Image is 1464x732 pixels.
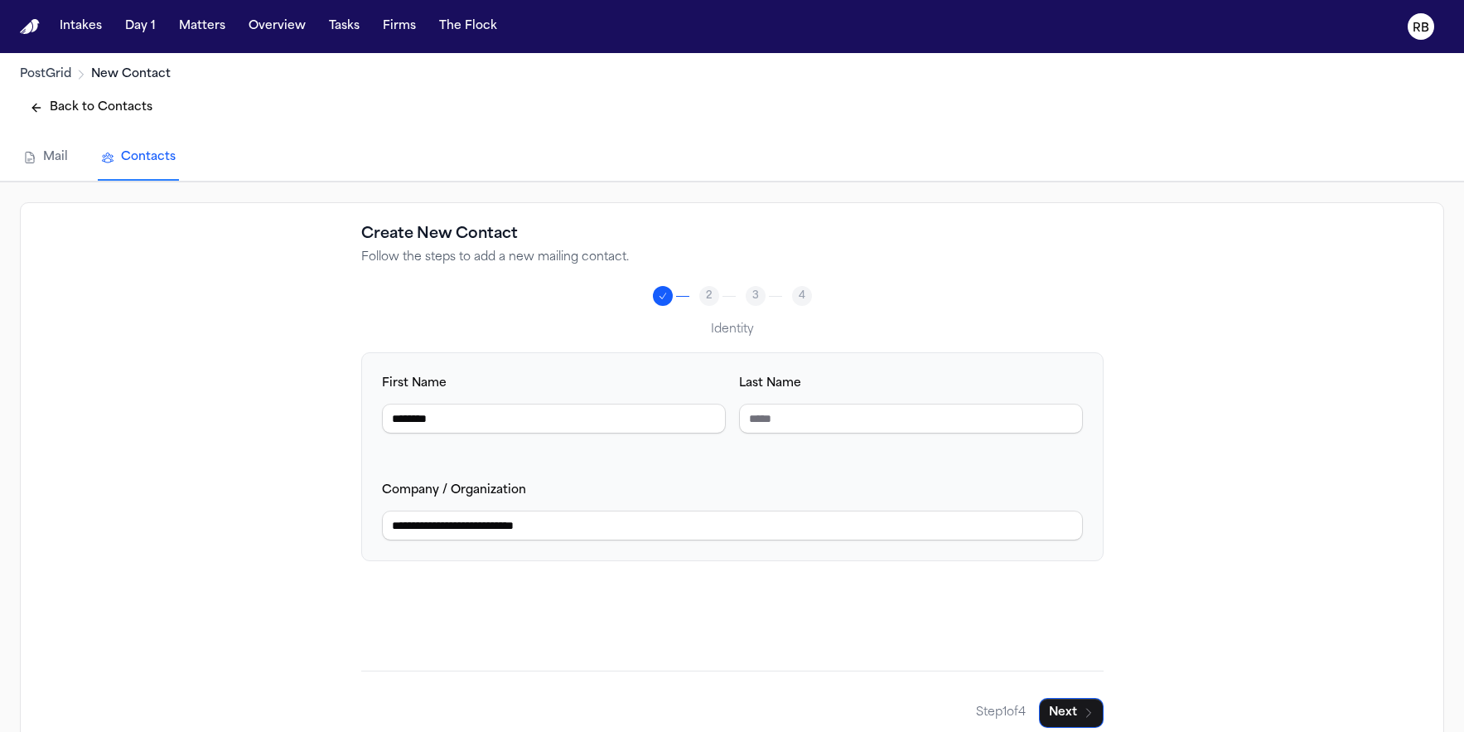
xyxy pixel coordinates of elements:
a: Home [20,19,40,35]
label: First Name [382,377,447,390]
img: Finch Logo [20,19,40,35]
span: Identity [711,323,754,336]
a: Mail [20,136,71,181]
a: PostGrid [20,66,71,83]
button: The Flock [432,12,504,41]
span: 2 [706,289,713,303]
label: Company / Organization [382,484,526,497]
nav: Progress [361,286,1104,306]
button: Next [1039,698,1104,728]
button: Overview [242,12,312,41]
span: Step 1 of 4 [976,705,1026,721]
button: Tasks [322,12,366,41]
button: Firms [376,12,423,41]
button: Back to Contacts [20,93,162,123]
nav: PostGrid Navigation [20,136,1444,181]
p: Follow the steps to add a new mailing contact. [361,250,1104,266]
label: Last Name [739,377,801,390]
span: 4 [799,289,805,303]
button: Matters [172,12,232,41]
span: New Contact [91,66,171,83]
button: Day 1 [118,12,162,41]
h2: Create New Contact [361,223,1104,246]
a: Contacts [98,136,179,181]
span: 3 [752,289,759,303]
button: Intakes [53,12,109,41]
